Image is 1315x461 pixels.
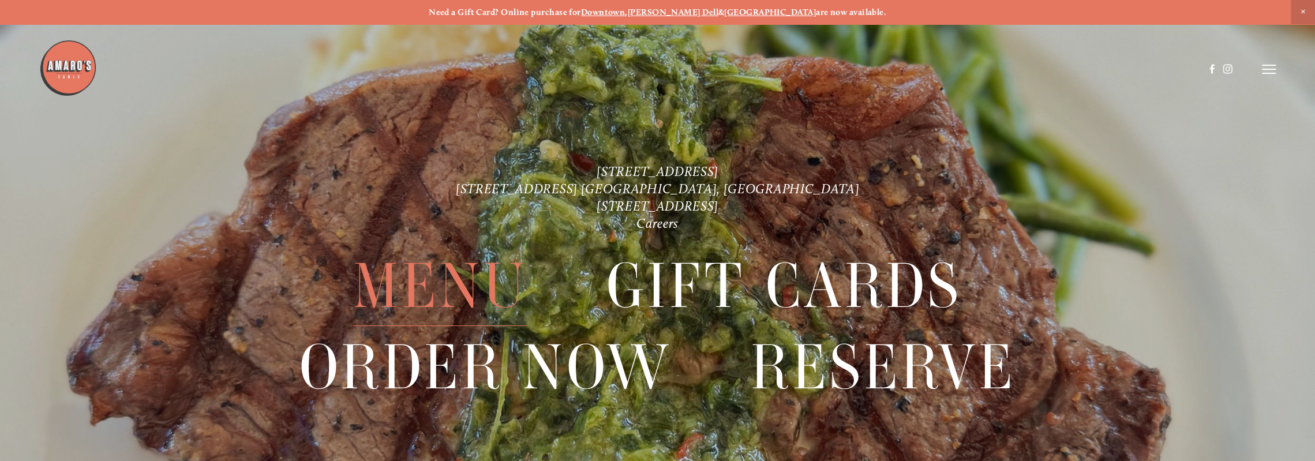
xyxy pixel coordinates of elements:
[581,7,625,17] a: Downtown
[299,327,672,407] a: Order Now
[816,7,886,17] strong: are now available.
[751,327,1016,407] a: Reserve
[353,246,527,325] a: Menu
[429,7,581,17] strong: Need a Gift Card? Online purchase for
[597,198,718,214] a: [STREET_ADDRESS]
[636,215,679,231] a: Careers
[625,7,627,17] strong: ,
[628,7,718,17] a: [PERSON_NAME] Dell
[606,246,962,325] a: Gift Cards
[39,39,97,97] img: Amaro's Table
[456,181,860,197] a: [STREET_ADDRESS] [GEOGRAPHIC_DATA], [GEOGRAPHIC_DATA]
[724,7,816,17] a: [GEOGRAPHIC_DATA]
[718,7,724,17] strong: &
[597,163,718,179] a: [STREET_ADDRESS]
